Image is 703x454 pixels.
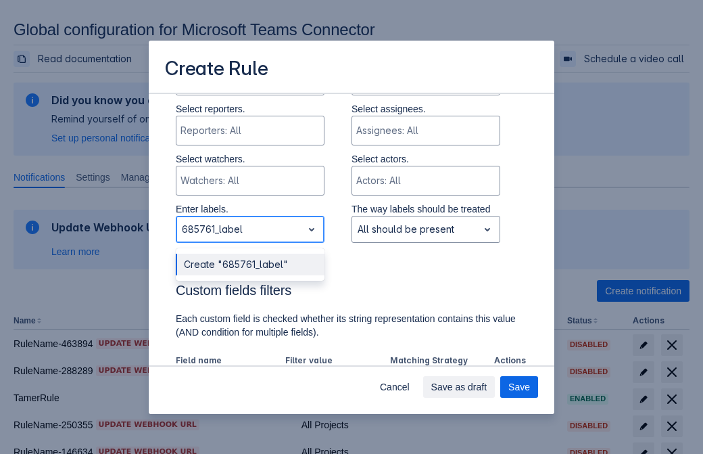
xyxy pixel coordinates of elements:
span: open [479,221,495,237]
th: Actions [489,353,527,370]
p: Select reporters. [176,102,324,116]
span: open [304,221,320,237]
th: Filter value [280,353,385,370]
p: The way labels should be treated [351,202,500,216]
th: Matching Strategy [385,353,489,370]
p: Enter labels. [176,202,324,216]
span: Save as draft [431,376,487,398]
button: Save as draft [423,376,495,398]
div: Create "685761_label" [176,254,324,275]
button: Save [500,376,538,398]
p: Select assignees. [351,102,500,116]
span: Save [508,376,530,398]
h3: Custom fields filters [176,282,527,304]
span: Cancel [380,376,410,398]
h3: Create Rule [165,57,268,83]
p: Select actors. [351,152,500,166]
button: Cancel [372,376,418,398]
p: Select watchers. [176,152,324,166]
p: Each custom field is checked whether its string representation contains this value (AND condition... [176,312,527,339]
div: Scrollable content [149,93,554,367]
th: Field name [176,353,280,370]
